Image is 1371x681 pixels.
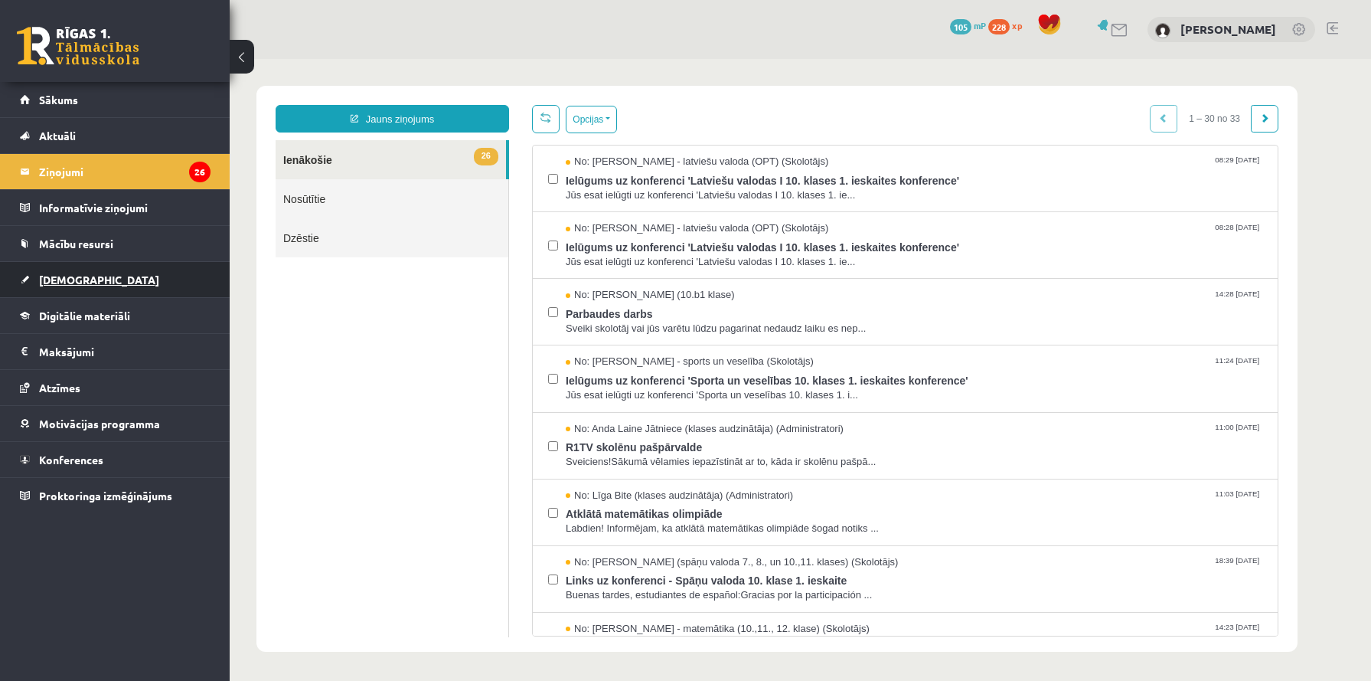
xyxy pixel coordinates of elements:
[336,496,668,511] span: No: [PERSON_NAME] (spāņu valoda 7., 8., un 10.,11. klases) (Skolotājs)
[336,496,1033,544] a: No: [PERSON_NAME] (spāņu valoda 7., 8., un 10.,11. klases) (Skolotājs) 18:39 [DATE] Links uz konf...
[336,96,1033,143] a: No: [PERSON_NAME] - latviešu valoda (OPT) (Skolotājs) 08:29 [DATE] Ielūgums uz konferenci 'Latvie...
[982,162,1033,174] span: 08:28 [DATE]
[336,47,387,74] button: Opcijas
[39,237,113,250] span: Mācību resursi
[1012,19,1022,31] span: xp
[20,442,211,477] a: Konferences
[988,19,1030,31] a: 228 xp
[39,273,159,286] span: [DEMOGRAPHIC_DATA]
[1180,21,1276,37] a: [PERSON_NAME]
[336,296,584,310] span: No: [PERSON_NAME] - sports un veselība (Skolotājs)
[950,19,986,31] a: 105 mP
[39,417,160,431] span: Motivācijas programma
[336,377,1033,396] span: R1TV skolēnu pašpārvalde
[982,363,1033,375] span: 11:00 [DATE]
[982,430,1033,441] span: 11:03 [DATE]
[336,263,1033,277] span: Sveiki skolotāj vai jūs varētu lūdzu pagarinat nedaudz laiku es nep...
[336,110,1033,129] span: Ielūgums uz konferenci 'Latviešu valodas I 10. klases 1. ieskaites konference'
[948,46,1022,74] span: 1 – 30 no 33
[39,381,80,395] span: Atzīmes
[20,406,211,441] a: Motivācijas programma
[336,563,640,578] span: No: [PERSON_NAME] - matemātika (10.,11., 12. klase) (Skolotājs)
[20,262,211,297] a: [DEMOGRAPHIC_DATA]
[336,529,1033,544] span: Buenas tardes, estudiantes de español:Gracias por la participación ...
[336,296,1033,343] a: No: [PERSON_NAME] - sports un veselība (Skolotājs) 11:24 [DATE] Ielūgums uz konferenci 'Sporta un...
[336,162,1033,210] a: No: [PERSON_NAME] - latviešu valoda (OPT) (Skolotājs) 08:28 [DATE] Ielūgums uz konferenci 'Latvie...
[336,430,1033,477] a: No: Līga Bite (klases audzinātāja) (Administratori) 11:03 [DATE] Atklātā matemātikas olimpiāde La...
[20,478,211,513] a: Proktoringa izmēģinājums
[46,81,276,120] a: 26Ienākošie
[982,229,1033,241] span: 14:28 [DATE]
[39,453,103,467] span: Konferences
[336,363,614,378] span: No: Anda Laine Jātniece (klases audzinātāja) (Administratori)
[20,370,211,405] a: Atzīmes
[982,563,1033,575] span: 14:23 [DATE]
[336,196,1033,211] span: Jūs esat ielūgti uz konferenci 'Latviešu valodas I 10. klases 1. ie...
[336,229,505,244] span: No: [PERSON_NAME] (10.b1 klase)
[39,93,78,106] span: Sākums
[336,229,1033,277] a: No: [PERSON_NAME] (10.b1 klase) 14:28 [DATE] Parbaudes darbs Sveiki skolotāj vai jūs varētu lūdzu...
[20,190,211,225] a: Informatīvie ziņojumi
[336,430,563,444] span: No: Līga Bite (klases audzinātāja) (Administratori)
[17,27,139,65] a: Rīgas 1. Tālmācības vidusskola
[20,118,211,153] a: Aktuāli
[982,96,1033,107] span: 08:29 [DATE]
[336,396,1033,411] span: Sveiciens!Sākumā vēlamies iepazīstināt ar to, kāda ir skolēnu pašpā...
[336,463,1033,477] span: Labdien! Informējam, ka atklātā matemātikas olimpiāde šogad notiks ...
[336,129,1033,144] span: Jūs esat ielūgti uz konferenci 'Latviešu valodas I 10. klases 1. ie...
[336,363,1033,411] a: No: Anda Laine Jātniece (klases audzinātāja) (Administratori) 11:00 [DATE] R1TV skolēnu pašpārval...
[336,329,1033,344] span: Jūs esat ielūgti uz konferenci 'Sporta un veselības 10. klases 1. i...
[46,46,279,74] a: Jauns ziņojums
[20,298,211,333] a: Digitālie materiāli
[1155,23,1170,38] img: Grēta Garjāne
[189,162,211,182] i: 26
[982,496,1033,508] span: 18:39 [DATE]
[336,244,1033,263] span: Parbaudes darbs
[982,296,1033,307] span: 11:24 [DATE]
[244,89,269,106] span: 26
[336,162,599,177] span: No: [PERSON_NAME] - latviešu valoda (OPT) (Skolotājs)
[20,82,211,117] a: Sākums
[336,177,1033,196] span: Ielūgums uz konferenci 'Latviešu valodas I 10. klases 1. ieskaites konference'
[20,334,211,369] a: Maksājumi
[336,96,599,110] span: No: [PERSON_NAME] - latviešu valoda (OPT) (Skolotājs)
[950,19,971,34] span: 105
[336,310,1033,329] span: Ielūgums uz konferenci 'Sporta un veselības 10. klases 1. ieskaites konference'
[46,159,279,198] a: Dzēstie
[39,129,76,142] span: Aktuāli
[20,226,211,261] a: Mācību resursi
[39,190,211,225] legend: Informatīvie ziņojumi
[39,489,172,503] span: Proktoringa izmēģinājums
[46,120,279,159] a: Nosūtītie
[39,309,130,322] span: Digitālie materiāli
[39,154,211,189] legend: Ziņojumi
[974,19,986,31] span: mP
[39,334,211,369] legend: Maksājumi
[20,154,211,189] a: Ziņojumi26
[988,19,1010,34] span: 228
[336,444,1033,463] span: Atklātā matemātikas olimpiāde
[336,563,1033,611] a: No: [PERSON_NAME] - matemātika (10.,11., 12. klase) (Skolotājs) 14:23 [DATE] Ielūgums uz konferen...
[336,510,1033,529] span: Links uz konferenci - Spāņu valoda 10. klase 1. ieskaite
